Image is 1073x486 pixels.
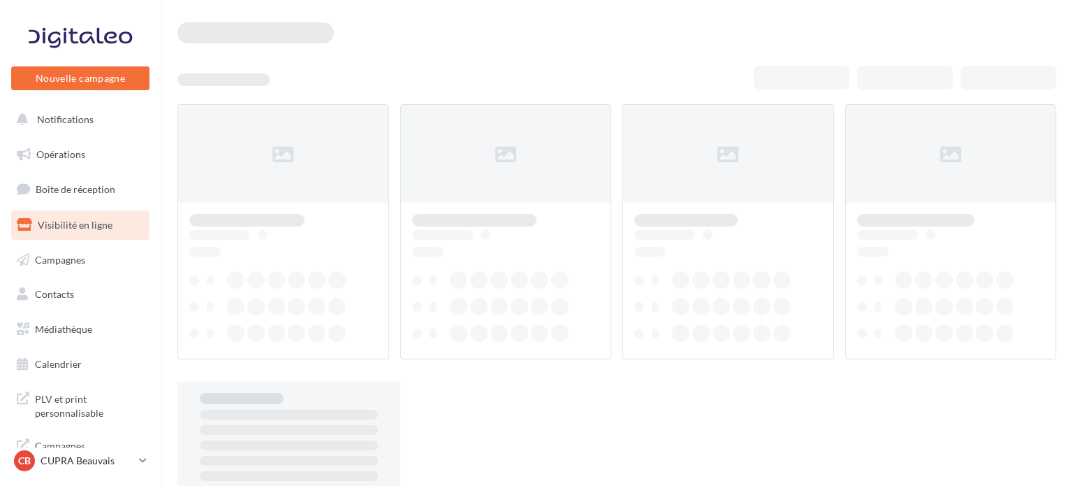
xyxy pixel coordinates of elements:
[8,384,152,425] a: PLV et print personnalisable
[38,219,112,231] span: Visibilité en ligne
[35,288,74,300] span: Contacts
[8,350,152,379] a: Calendrier
[35,253,85,265] span: Campagnes
[36,148,85,160] span: Opérations
[8,105,147,134] button: Notifications
[8,174,152,204] a: Boîte de réception
[37,113,94,125] span: Notifications
[41,454,133,468] p: CUPRA Beauvais
[8,140,152,169] a: Opérations
[8,245,152,275] a: Campagnes
[35,358,82,370] span: Calendrier
[8,431,152,472] a: Campagnes DataOnDemand
[11,448,149,474] a: CB CUPRA Beauvais
[36,183,115,195] span: Boîte de réception
[8,210,152,240] a: Visibilité en ligne
[8,315,152,344] a: Médiathèque
[35,436,144,466] span: Campagnes DataOnDemand
[35,389,144,420] span: PLV et print personnalisable
[11,66,149,90] button: Nouvelle campagne
[18,454,31,468] span: CB
[8,280,152,309] a: Contacts
[35,323,92,335] span: Médiathèque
